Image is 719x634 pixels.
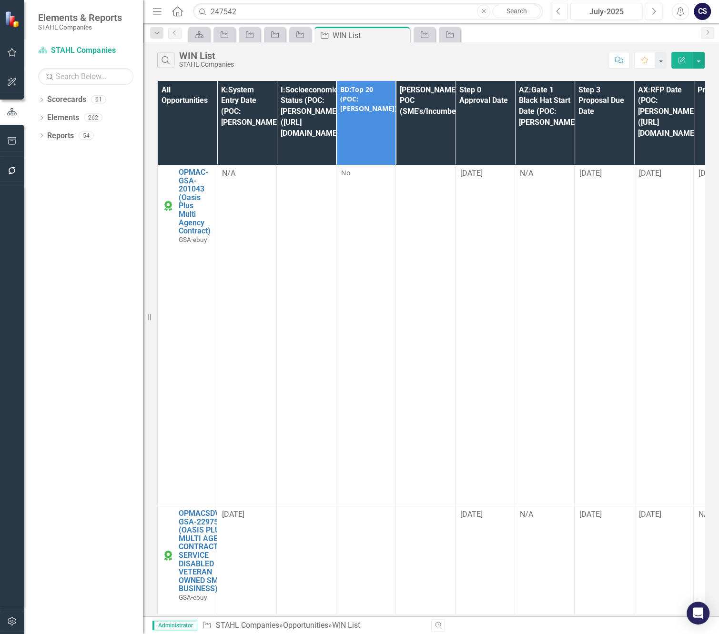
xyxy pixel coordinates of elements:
span: Elements & Reports [38,12,122,23]
img: Win [162,200,174,211]
div: 262 [84,114,102,122]
div: 61 [91,96,106,104]
div: N/A [222,168,272,179]
small: STAHL Companies [38,23,122,31]
td: Double-Click to Edit Right Click for Context Menu [158,165,217,506]
a: Elements [47,112,79,123]
span: [DATE] [222,510,244,519]
div: 54 [79,131,94,140]
a: OPMAC-GSA-201043 (Oasis Plus Multi Agency Contract) [179,168,212,235]
button: CS [694,3,711,20]
div: » » [202,620,424,631]
span: [DATE] [460,169,483,178]
span: [DATE] [460,510,483,519]
td: Double-Click to Edit [336,165,396,506]
input: Search ClearPoint... [193,3,543,20]
td: Double-Click to Edit [515,165,575,506]
a: Opportunities [283,621,328,630]
span: GSA-ebuy [179,236,207,243]
div: WIN List [179,50,234,61]
span: No [341,168,350,177]
a: Scorecards [47,94,86,105]
span: [DATE] [579,510,602,519]
input: Search Below... [38,68,133,85]
a: Search [493,5,540,18]
a: STAHL Companies [38,45,133,56]
div: N/A [520,509,569,520]
img: Win [162,550,174,561]
div: WIN List [333,30,407,41]
span: [DATE] [639,510,661,519]
a: STAHL Companies [215,621,279,630]
button: July-2025 [570,3,642,20]
div: STAHL Companies [179,61,234,68]
td: Double-Click to Edit [217,165,277,506]
td: Double-Click to Edit [396,165,456,506]
td: Double-Click to Edit [575,165,634,506]
div: Open Intercom Messenger [687,602,709,624]
div: July-2025 [574,6,639,18]
a: OPMACSDVOSB-GSA-229755 (OASIS PLUS MULTI AGENCY CONTRACT SERVICE DISABLED VETERAN OWNED SMALL BUS... [179,509,237,593]
div: N/A [520,168,569,179]
span: Administrator [152,621,197,630]
td: Double-Click to Edit [456,165,515,506]
img: ClearPoint Strategy [5,11,21,28]
span: [DATE] [639,169,661,178]
span: GSA-ebuy [179,594,207,601]
span: [DATE] [579,169,602,178]
a: Reports [47,131,74,141]
td: Double-Click to Edit [277,165,336,506]
td: Double-Click to Edit [634,165,694,506]
div: WIN List [332,621,360,630]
